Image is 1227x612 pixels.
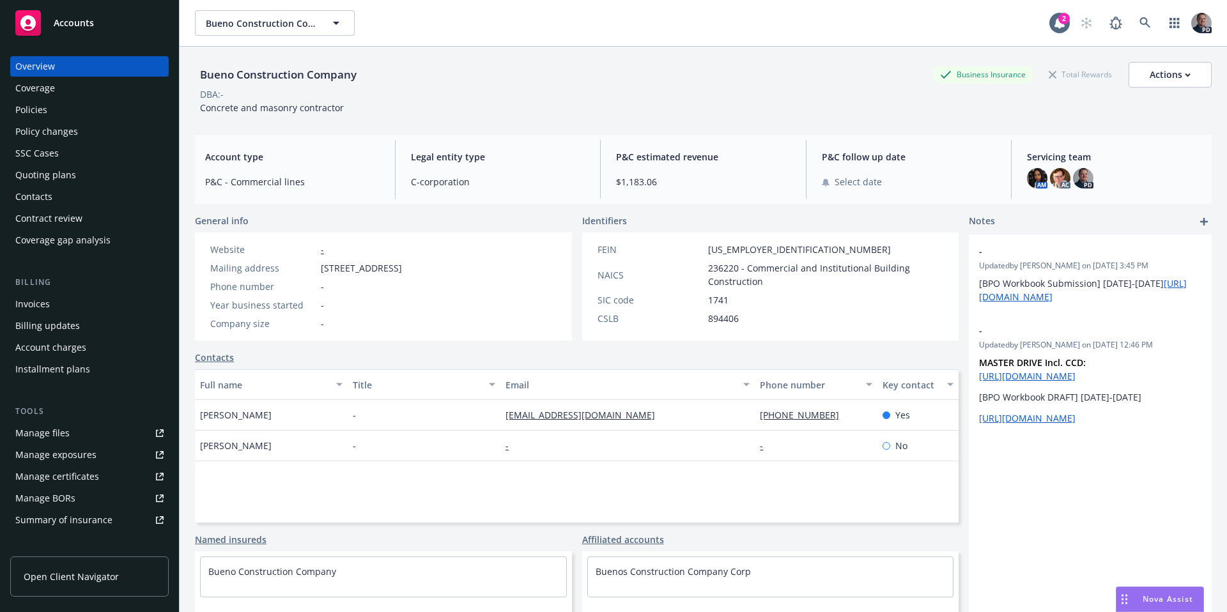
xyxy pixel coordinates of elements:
[195,369,348,400] button: Full name
[979,370,1076,382] a: [URL][DOMAIN_NAME]
[195,214,249,227] span: General info
[353,378,481,392] div: Title
[10,337,169,358] a: Account charges
[1132,10,1158,36] a: Search
[979,245,1168,258] span: -
[200,378,328,392] div: Full name
[1103,10,1129,36] a: Report a Bug
[10,294,169,314] a: Invoices
[979,339,1201,351] span: Updated by [PERSON_NAME] on [DATE] 12:46 PM
[10,488,169,509] a: Manage BORs
[10,5,169,41] a: Accounts
[895,408,910,422] span: Yes
[760,409,849,421] a: [PHONE_NUMBER]
[934,66,1032,82] div: Business Insurance
[195,66,362,83] div: Bueno Construction Company
[616,175,791,188] span: $1,183.06
[10,230,169,250] a: Coverage gap analysis
[206,17,316,30] span: Bueno Construction Company
[10,56,169,77] a: Overview
[15,466,99,487] div: Manage certificates
[208,565,336,578] a: Bueno Construction Company
[883,378,939,392] div: Key contact
[979,277,1201,303] p: [BPO Workbook Submission] [DATE]-[DATE]
[1027,168,1047,188] img: photo
[210,298,316,312] div: Year business started
[15,510,112,530] div: Summary of insurance
[15,165,76,185] div: Quoting plans
[1042,66,1118,82] div: Total Rewards
[15,445,96,465] div: Manage exposures
[15,100,47,120] div: Policies
[321,298,324,312] span: -
[195,533,266,546] a: Named insureds
[1162,10,1187,36] a: Switch app
[969,234,1212,314] div: -Updatedby [PERSON_NAME] on [DATE] 3:45 PM[BPO Workbook Submission] [DATE]-[DATE][URL][DOMAIN_NAME]
[979,390,1201,404] p: [BPO Workbook DRAFT] [DATE]-[DATE]
[760,440,773,452] a: -
[1050,168,1070,188] img: photo
[500,369,755,400] button: Email
[10,423,169,443] a: Manage files
[353,439,356,452] span: -
[1196,214,1212,229] a: add
[15,208,82,229] div: Contract review
[15,230,111,250] div: Coverage gap analysis
[835,175,882,188] span: Select date
[195,351,234,364] a: Contacts
[760,378,858,392] div: Phone number
[1058,13,1070,24] div: 2
[616,150,791,164] span: P&C estimated revenue
[15,488,75,509] div: Manage BORs
[205,150,380,164] span: Account type
[505,378,736,392] div: Email
[15,121,78,142] div: Policy changes
[15,78,55,98] div: Coverage
[210,243,316,256] div: Website
[979,324,1168,337] span: -
[708,293,729,307] span: 1741
[10,359,169,379] a: Installment plans
[54,18,94,28] span: Accounts
[411,175,585,188] span: C-corporation
[10,208,169,229] a: Contract review
[210,261,316,275] div: Mailing address
[895,439,907,452] span: No
[822,150,996,164] span: P&C follow up date
[1150,63,1191,87] div: Actions
[200,88,224,101] div: DBA: -
[15,423,70,443] div: Manage files
[10,78,169,98] a: Coverage
[1143,593,1193,604] span: Nova Assist
[969,214,995,229] span: Notes
[1191,13,1212,33] img: photo
[10,121,169,142] a: Policy changes
[877,369,959,400] button: Key contact
[200,408,272,422] span: [PERSON_NAME]
[582,214,627,227] span: Identifiers
[10,276,169,289] div: Billing
[1129,62,1212,88] button: Actions
[15,56,55,77] div: Overview
[10,510,169,530] a: Summary of insurance
[15,187,52,207] div: Contacts
[582,533,664,546] a: Affiliated accounts
[979,260,1201,272] span: Updated by [PERSON_NAME] on [DATE] 3:45 PM
[10,143,169,164] a: SSC Cases
[10,466,169,487] a: Manage certificates
[1073,168,1093,188] img: photo
[24,570,119,583] span: Open Client Navigator
[15,143,59,164] div: SSC Cases
[348,369,500,400] button: Title
[755,369,877,400] button: Phone number
[195,10,355,36] button: Bueno Construction Company
[321,243,324,256] a: -
[321,317,324,330] span: -
[10,316,169,336] a: Billing updates
[10,445,169,465] a: Manage exposures
[598,312,703,325] div: CSLB
[321,261,402,275] span: [STREET_ADDRESS]
[15,316,80,336] div: Billing updates
[505,440,519,452] a: -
